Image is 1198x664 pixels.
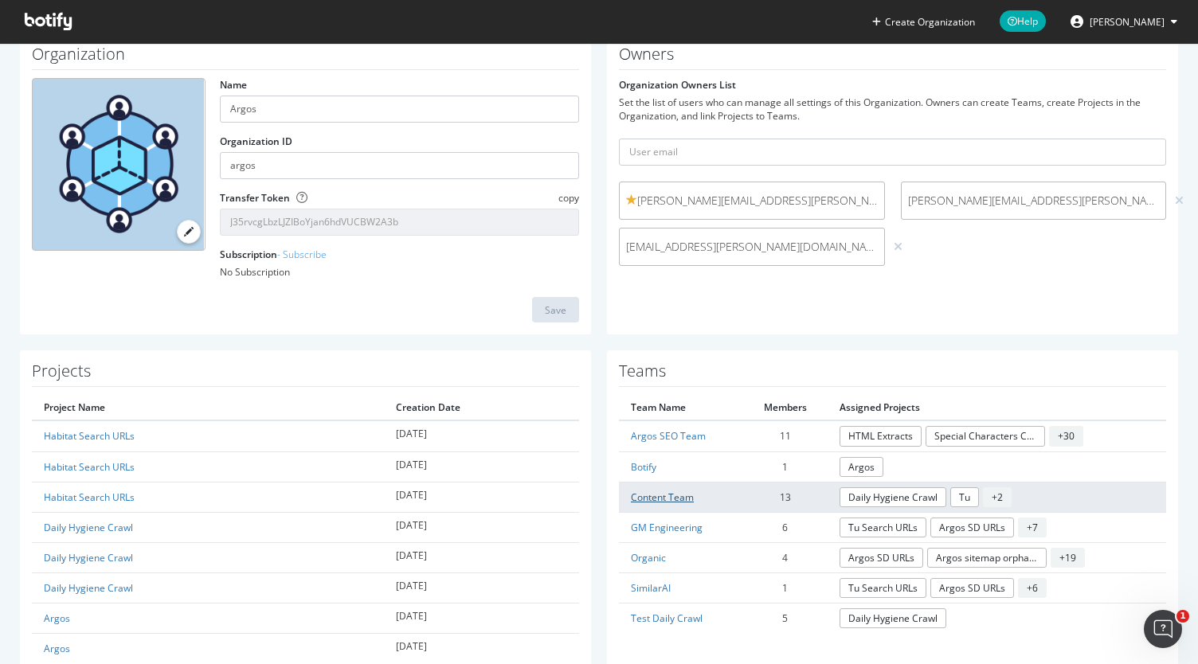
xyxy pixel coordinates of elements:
th: Team Name [619,395,743,420]
input: name [220,96,579,123]
td: [DATE] [384,451,579,482]
span: [PERSON_NAME][EMAIL_ADDRESS][PERSON_NAME][DOMAIN_NAME] [626,193,878,209]
div: Set the list of users who can manage all settings of this Organization. Owners can create Teams, ... [619,96,1166,123]
button: [PERSON_NAME] [1058,9,1190,34]
label: Organization Owners List [619,78,736,92]
span: copy [558,191,579,205]
a: Tu Search URLs [840,518,926,537]
a: Argos [44,642,70,655]
a: Habitat Search URLs [44,490,135,504]
td: 4 [743,542,828,572]
input: User email [619,139,1166,166]
a: Content Team [631,490,694,504]
a: Tu [950,487,979,507]
td: 1 [743,451,828,482]
span: + 7 [1018,518,1047,537]
a: Argos [44,611,70,625]
span: + 19 [1051,548,1085,568]
span: [EMAIL_ADDRESS][PERSON_NAME][DOMAIN_NAME] [626,239,878,255]
td: 5 [743,603,828,634]
td: [DATE] [384,420,579,451]
td: [DATE] [384,482,579,512]
span: Help [1000,10,1046,32]
a: HTML Extracts [840,426,922,446]
h1: Organization [32,45,579,70]
h1: Owners [619,45,1166,70]
a: Habitat Search URLs [44,429,135,443]
td: [DATE] [384,512,579,542]
td: [DATE] [384,573,579,603]
a: Organic [631,551,666,564]
a: Argos SD URLs [840,548,923,568]
span: 1 [1176,610,1189,623]
td: 13 [743,482,828,512]
th: Members [743,395,828,420]
span: + 2 [983,487,1012,507]
a: - Subscribe [277,248,327,261]
label: Name [220,78,247,92]
a: Argos SD URLs [930,518,1014,537]
div: Save [545,303,566,317]
a: Tu Search URLs [840,578,926,598]
a: GM Engineering [631,521,703,534]
h1: Teams [619,362,1166,387]
label: Organization ID [220,135,292,148]
td: [DATE] [384,634,579,664]
a: Argos [840,457,883,477]
button: Save [532,297,579,322]
a: Botify [631,460,656,474]
a: SimilarAI [631,581,671,595]
span: + 6 [1018,578,1047,598]
a: Daily Hygiene Crawl [44,521,133,534]
td: [DATE] [384,603,579,634]
a: Argos sitemap orphans [927,548,1047,568]
span: Jordan Bradley [1090,15,1165,29]
td: [DATE] [384,542,579,572]
a: Special Characters Crawl [926,426,1045,446]
th: Creation Date [384,395,579,420]
a: Argos SEO Team [631,429,706,443]
a: Argos SD URLs [930,578,1014,598]
span: [PERSON_NAME][EMAIL_ADDRESS][PERSON_NAME][DOMAIN_NAME] [908,193,1160,209]
a: Daily Hygiene Crawl [44,581,133,595]
a: Daily Hygiene Crawl [840,608,946,628]
span: + 30 [1049,426,1083,446]
td: 11 [743,420,828,451]
th: Project Name [32,395,384,420]
button: Create Organization [871,14,976,29]
a: Test Daily Crawl [631,611,703,625]
label: Transfer Token [220,191,290,205]
a: Daily Hygiene Crawl [44,551,133,564]
iframe: Intercom live chat [1144,610,1182,648]
h1: Projects [32,362,579,387]
div: No Subscription [220,265,579,279]
th: Assigned Projects [828,395,1166,420]
label: Subscription [220,248,327,261]
a: Daily Hygiene Crawl [840,487,946,507]
td: 6 [743,512,828,542]
td: 1 [743,573,828,603]
a: Habitat Search URLs [44,460,135,474]
input: Organization ID [220,152,579,179]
